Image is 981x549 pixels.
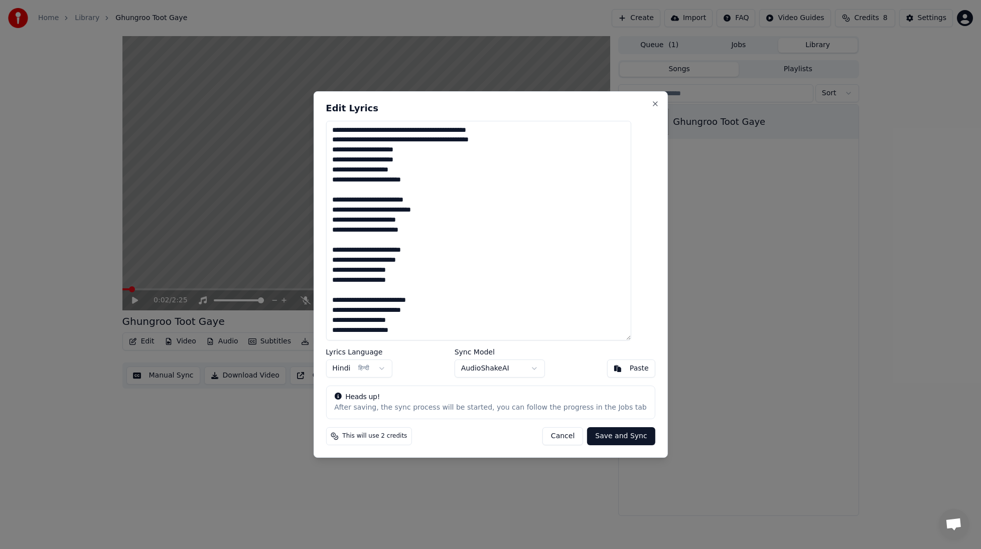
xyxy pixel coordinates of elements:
[326,104,655,113] h2: Edit Lyrics
[326,348,392,355] label: Lyrics Language
[455,348,545,355] label: Sync Model
[334,403,646,413] div: After saving, the sync process will be started, you can follow the progress in the Jobs tab
[587,427,655,445] button: Save and Sync
[334,392,646,402] div: Heads up!
[342,432,407,440] span: This will use 2 credits
[607,359,655,378] button: Paste
[630,363,649,374] div: Paste
[542,427,583,445] button: Cancel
